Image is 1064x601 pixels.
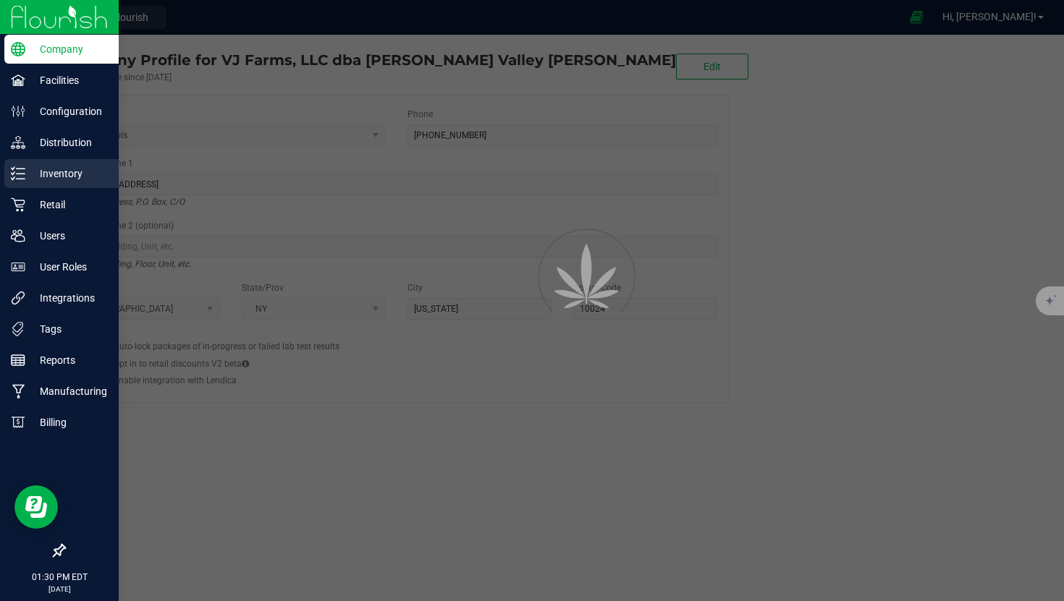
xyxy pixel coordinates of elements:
[11,197,25,212] inline-svg: Retail
[25,165,112,182] p: Inventory
[25,72,112,89] p: Facilities
[25,103,112,120] p: Configuration
[25,320,112,338] p: Tags
[7,584,112,594] p: [DATE]
[25,134,112,151] p: Distribution
[11,166,25,181] inline-svg: Inventory
[11,260,25,274] inline-svg: User Roles
[14,485,58,529] iframe: Resource center
[25,41,112,58] p: Company
[11,353,25,367] inline-svg: Reports
[7,571,112,584] p: 01:30 PM EDT
[25,351,112,369] p: Reports
[25,196,112,213] p: Retail
[11,104,25,119] inline-svg: Configuration
[11,42,25,56] inline-svg: Company
[11,135,25,150] inline-svg: Distribution
[11,73,25,88] inline-svg: Facilities
[11,322,25,336] inline-svg: Tags
[11,384,25,398] inline-svg: Manufacturing
[25,383,112,400] p: Manufacturing
[11,415,25,430] inline-svg: Billing
[25,227,112,244] p: Users
[11,291,25,305] inline-svg: Integrations
[11,229,25,243] inline-svg: Users
[25,414,112,431] p: Billing
[25,258,112,276] p: User Roles
[25,289,112,307] p: Integrations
